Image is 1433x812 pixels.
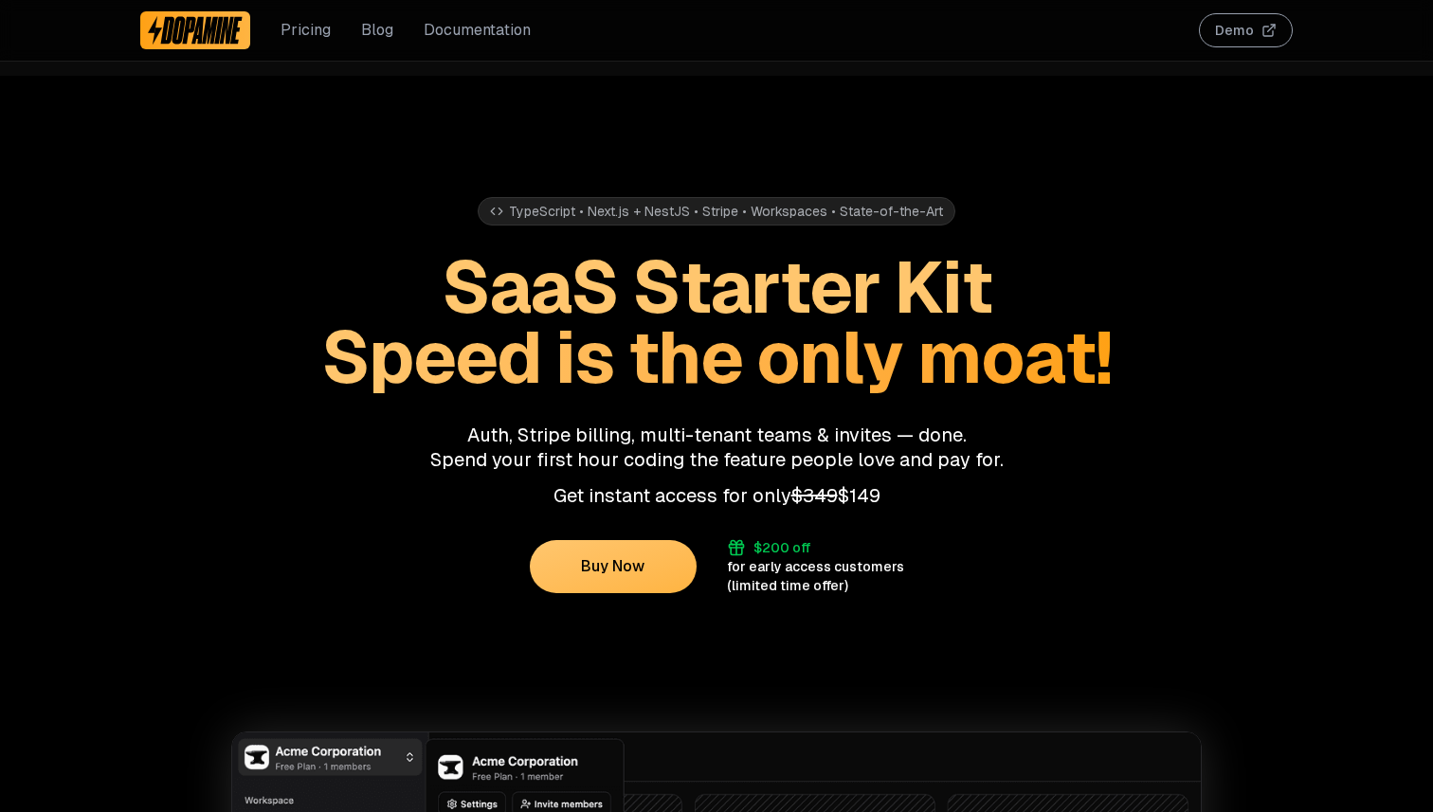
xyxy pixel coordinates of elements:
span: $349 [791,483,838,508]
button: Buy Now [530,540,697,593]
div: for early access customers [727,557,904,576]
p: Auth, Stripe billing, multi-tenant teams & invites — done. Spend your first hour coding the featu... [140,423,1293,472]
div: (limited time offer) [727,576,848,595]
button: Demo [1199,13,1293,47]
div: $200 off [753,538,810,557]
a: Pricing [281,19,331,42]
a: Dopamine [140,11,250,49]
span: Speed is the only moat! [321,311,1112,404]
a: Blog [361,19,393,42]
img: Dopamine [148,15,243,45]
a: Documentation [424,19,531,42]
span: SaaS Starter Kit [442,241,991,334]
div: TypeScript • Next.js + NestJS • Stripe • Workspaces • State-of-the-Art [478,197,955,226]
p: Get instant access for only $149 [140,483,1293,508]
